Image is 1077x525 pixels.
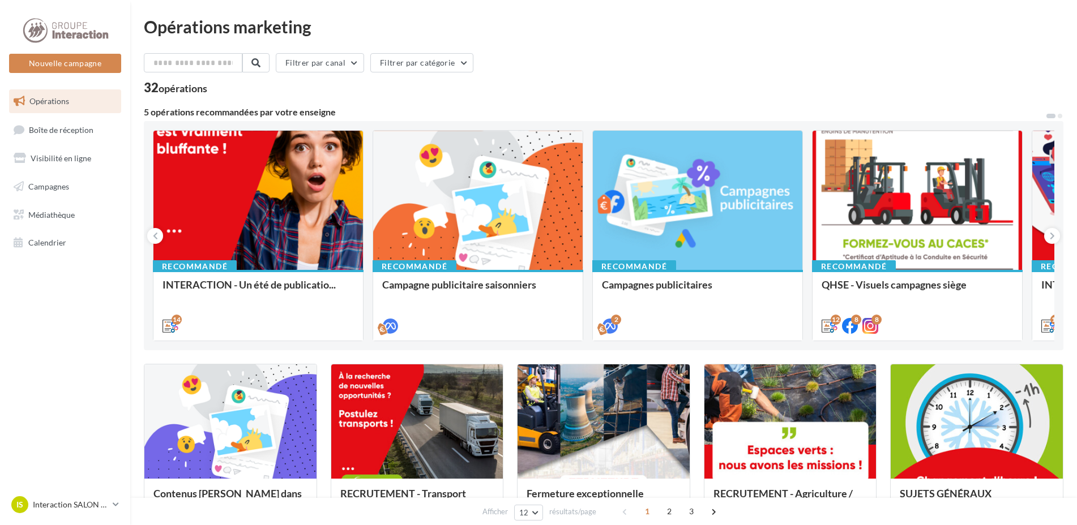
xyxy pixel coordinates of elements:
div: Recommandé [592,260,676,273]
div: 8 [871,315,882,325]
div: 14 [172,315,182,325]
span: 3 [682,502,700,520]
span: SUJETS GÉNÉRAUX [900,487,991,500]
a: Campagnes [7,175,123,199]
span: 2 [660,502,678,520]
div: opérations [159,83,207,93]
span: INTERACTION - Un été de publicatio... [163,278,336,291]
span: résultats/page [549,506,596,517]
span: 1 [638,502,656,520]
span: RECRUTEMENT - Transport [340,487,466,500]
span: IS [16,499,23,510]
span: Boîte de réception [29,124,93,134]
button: Filtrer par canal [276,53,364,72]
button: Nouvelle campagne [9,54,121,73]
span: Fermeture exceptionnelle [527,487,644,500]
div: 2 [611,315,621,325]
div: Recommandé [153,260,237,273]
span: Campagnes [28,182,69,191]
div: 8 [851,315,861,325]
div: 32 [144,81,207,94]
p: Interaction SALON DE PROVENCE [33,499,108,510]
a: Calendrier [7,231,123,255]
a: Opérations [7,89,123,113]
div: 5 opérations recommandées par votre enseigne [144,107,1045,117]
div: Opérations marketing [144,18,1063,35]
span: Opérations [29,96,69,106]
div: Recommandé [812,260,896,273]
span: QHSE - Visuels campagnes siège [822,278,967,291]
span: Afficher [482,506,508,517]
div: Recommandé [373,260,456,273]
a: Médiathèque [7,203,123,227]
span: 12 [519,508,529,517]
a: Visibilité en ligne [7,147,123,170]
button: Filtrer par catégorie [370,53,473,72]
span: Campagne publicitaire saisonniers [382,278,536,291]
span: Campagnes publicitaires [602,278,712,291]
div: 12 [831,315,841,325]
a: IS Interaction SALON DE PROVENCE [9,494,121,515]
button: 12 [514,505,543,520]
span: Médiathèque [28,209,75,219]
a: Boîte de réception [7,118,123,142]
span: Calendrier [28,238,66,247]
div: 12 [1050,315,1061,325]
span: Visibilité en ligne [31,153,91,163]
